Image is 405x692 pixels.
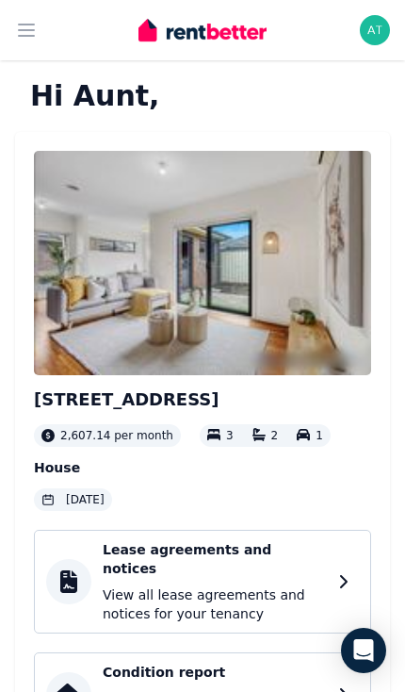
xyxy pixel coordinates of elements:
h2: [STREET_ADDRESS] [34,387,371,413]
p: House [34,458,371,477]
img: Property Url [34,151,371,375]
span: 2 [271,429,279,442]
img: Aunt Tausinga [360,15,390,45]
h4: Lease agreements and notices [103,540,327,578]
h4: Condition report [103,663,327,682]
h2: Hi Aunt, [30,79,375,113]
span: 3 [226,429,234,442]
p: View all lease agreements and notices for your tenancy [103,585,327,623]
div: Open Intercom Messenger [341,628,386,673]
span: [DATE] [66,492,105,507]
span: 1 [316,429,323,442]
span: 2,607.14 per month [60,428,173,443]
img: RentBetter [138,16,267,44]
